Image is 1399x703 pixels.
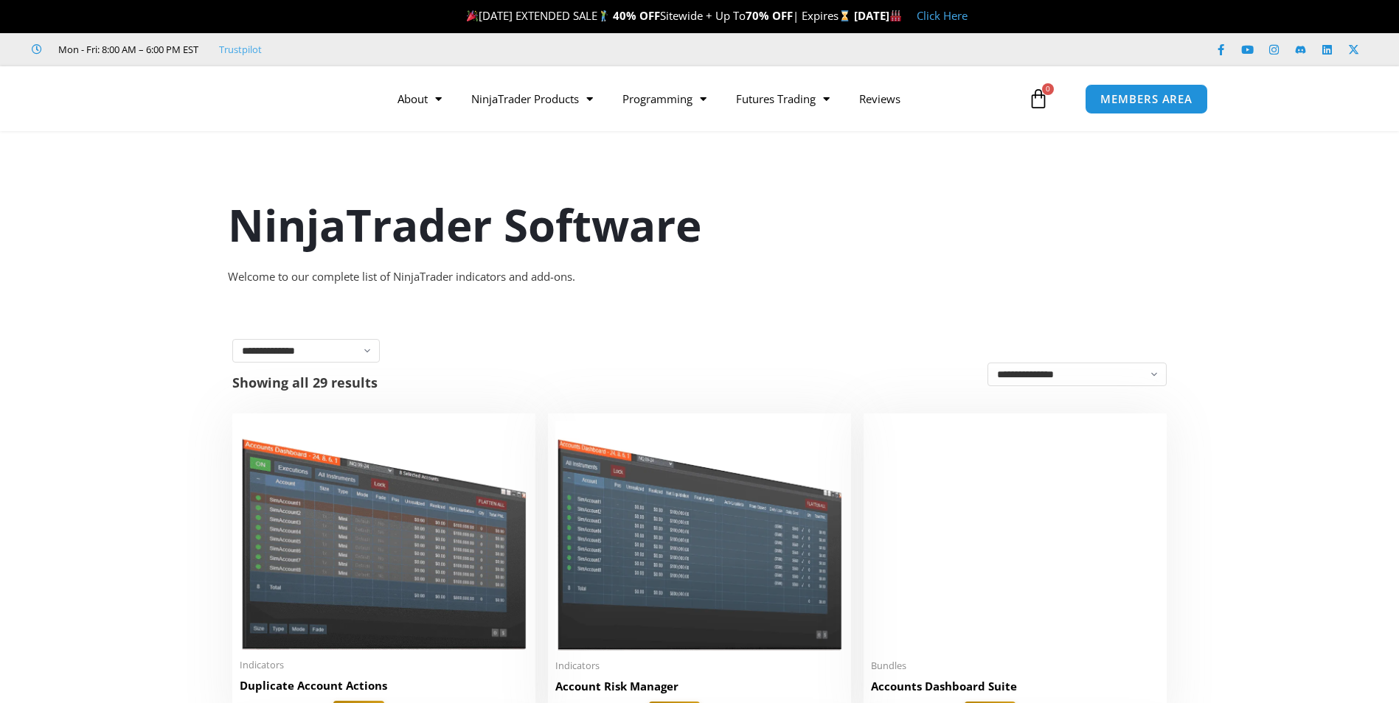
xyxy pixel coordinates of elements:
img: ⌛ [839,10,850,21]
select: Shop order [987,363,1167,386]
strong: 70% OFF [746,8,793,23]
h2: Accounts Dashboard Suite [871,679,1159,694]
div: Welcome to our complete list of NinjaTrader indicators and add-ons. [228,267,1172,287]
nav: Menu [383,82,1024,116]
span: [DATE] EXTENDED SALE Sitewide + Up To | Expires [463,8,854,23]
img: 🏭 [890,10,901,21]
a: Trustpilot [219,41,262,58]
span: Mon - Fri: 8:00 AM – 6:00 PM EST [55,41,198,58]
a: Click Here [917,8,968,23]
a: Futures Trading [721,82,844,116]
span: Indicators [240,659,528,671]
img: Account Risk Manager [555,421,844,650]
img: 🏌️‍♂️ [598,10,609,21]
h1: NinjaTrader Software [228,194,1172,256]
strong: 40% OFF [613,8,660,23]
img: LogoAI | Affordable Indicators – NinjaTrader [171,72,330,125]
a: 0 [1006,77,1071,120]
span: Bundles [871,660,1159,672]
a: Account Risk Manager [555,679,844,702]
a: Duplicate Account Actions [240,678,528,701]
a: Programming [608,82,721,116]
h2: Account Risk Manager [555,679,844,694]
span: MEMBERS AREA [1100,94,1193,105]
img: 🎉 [467,10,478,21]
a: About [383,82,457,116]
h2: Duplicate Account Actions [240,678,528,693]
a: Accounts Dashboard Suite [871,679,1159,702]
span: 0 [1042,83,1054,95]
img: Duplicate Account Actions [240,421,528,650]
a: Reviews [844,82,915,116]
a: NinjaTrader Products [457,82,608,116]
p: Showing all 29 results [232,376,378,389]
a: MEMBERS AREA [1085,84,1208,114]
img: Accounts Dashboard Suite [871,421,1159,651]
strong: [DATE] [854,8,902,23]
span: Indicators [555,660,844,672]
